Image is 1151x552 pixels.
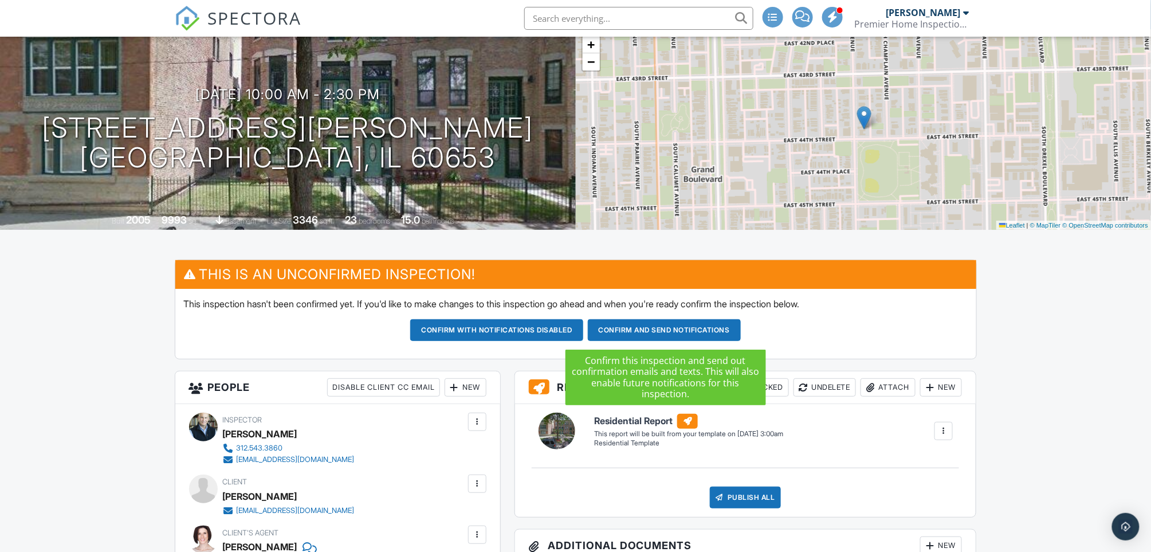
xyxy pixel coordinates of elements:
[223,477,248,486] span: Client
[188,217,205,225] span: sq. ft.
[345,214,357,226] div: 23
[1027,222,1028,229] span: |
[223,443,355,454] a: 312.543.3860
[587,54,595,69] span: −
[237,444,283,453] div: 312.543.3860
[223,528,279,537] span: Client's Agent
[515,371,976,404] h3: Reports
[594,414,783,429] h6: Residential Report
[1063,222,1148,229] a: © OpenStreetMap contributors
[861,378,916,397] div: Attach
[267,217,291,225] span: Lot Size
[734,378,789,397] div: Locked
[126,214,151,226] div: 2005
[175,15,302,40] a: SPECTORA
[920,378,962,397] div: New
[293,214,318,226] div: 3346
[184,297,968,310] p: This inspection hasn't been confirmed yet. If you'd like to make changes to this inspection go ah...
[225,217,256,225] span: basement
[175,260,976,288] h3: This is an Unconfirmed Inspection!
[223,425,297,443] div: [PERSON_NAME]
[237,506,355,515] div: [EMAIL_ADDRESS][DOMAIN_NAME]
[112,217,124,225] span: Built
[359,217,390,225] span: bedrooms
[223,488,297,505] div: [PERSON_NAME]
[1030,222,1061,229] a: © MapTiler
[422,217,454,225] span: bathrooms
[208,6,302,30] span: SPECTORA
[1112,513,1140,541] div: Open Intercom Messenger
[886,7,961,18] div: [PERSON_NAME]
[594,439,783,448] div: Residential Template
[175,6,200,31] img: The Best Home Inspection Software - Spectora
[320,217,334,225] span: sq.ft.
[587,37,595,52] span: +
[223,416,262,424] span: Inspector
[223,454,355,465] a: [EMAIL_ADDRESS][DOMAIN_NAME]
[175,371,500,404] h3: People
[710,487,781,508] div: Publish All
[857,106,871,130] img: Marker
[327,378,440,397] div: Disable Client CC Email
[594,429,783,439] div: This report will be built from your template on [DATE] 3:00am
[401,214,420,226] div: 15.0
[588,319,741,341] button: Confirm and send notifications
[524,7,753,30] input: Search everything...
[223,505,355,516] a: [EMAIL_ADDRESS][DOMAIN_NAME]
[237,455,355,464] div: [EMAIL_ADDRESS][DOMAIN_NAME]
[793,378,856,397] div: Undelete
[42,113,534,174] h1: [STREET_ADDRESS][PERSON_NAME] [GEOGRAPHIC_DATA], IL 60653
[195,87,380,102] h3: [DATE] 10:00 am - 2:30 pm
[583,36,600,53] a: Zoom in
[445,378,486,397] div: New
[410,319,583,341] button: Confirm with notifications disabled
[162,214,187,226] div: 9993
[855,18,969,30] div: Premier Home Inspection Chicago LLC Lic#451.001387
[583,53,600,71] a: Zoom out
[999,222,1025,229] a: Leaflet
